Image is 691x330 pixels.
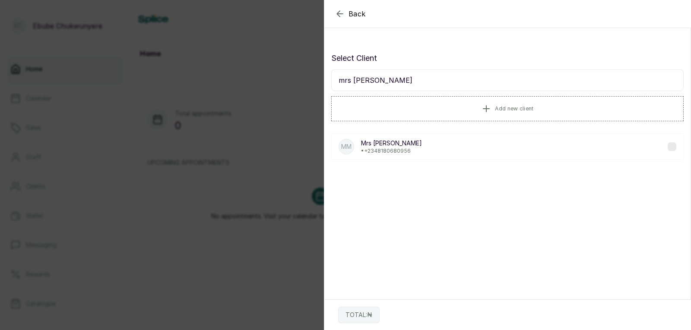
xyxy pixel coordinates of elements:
[361,148,422,154] p: • +234 8180680956
[495,105,533,112] span: Add new client
[349,9,366,19] span: Back
[341,142,352,151] p: MM
[335,9,366,19] button: Back
[331,96,684,121] button: Add new client
[345,311,372,319] p: TOTAL: ₦
[331,69,684,91] input: Search
[331,52,684,64] p: Select Client
[361,139,422,148] p: Mrs [PERSON_NAME]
